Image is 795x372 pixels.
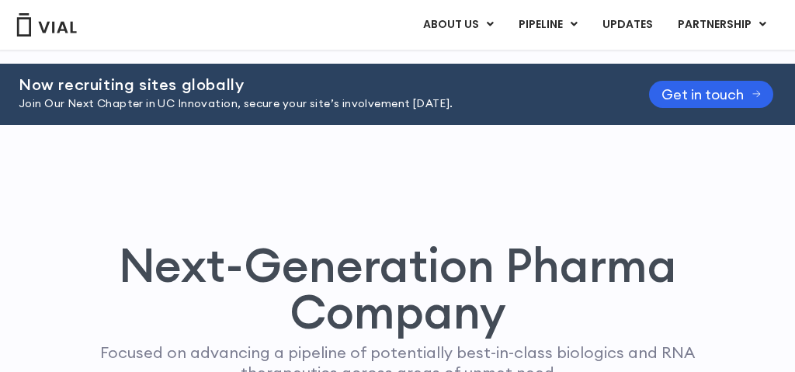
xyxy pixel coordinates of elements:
a: UPDATES [590,12,665,38]
img: Vial Logo [16,13,78,37]
p: Join Our Next Chapter in UC Innovation, secure your site’s involvement [DATE]. [19,96,610,113]
h2: Now recruiting sites globally [19,76,610,93]
span: Get in touch [661,89,744,100]
h1: Next-Generation Pharma Company [61,242,734,335]
a: PARTNERSHIPMenu Toggle [665,12,779,38]
a: ABOUT USMenu Toggle [411,12,505,38]
a: Get in touch [649,81,773,108]
a: PIPELINEMenu Toggle [506,12,589,38]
